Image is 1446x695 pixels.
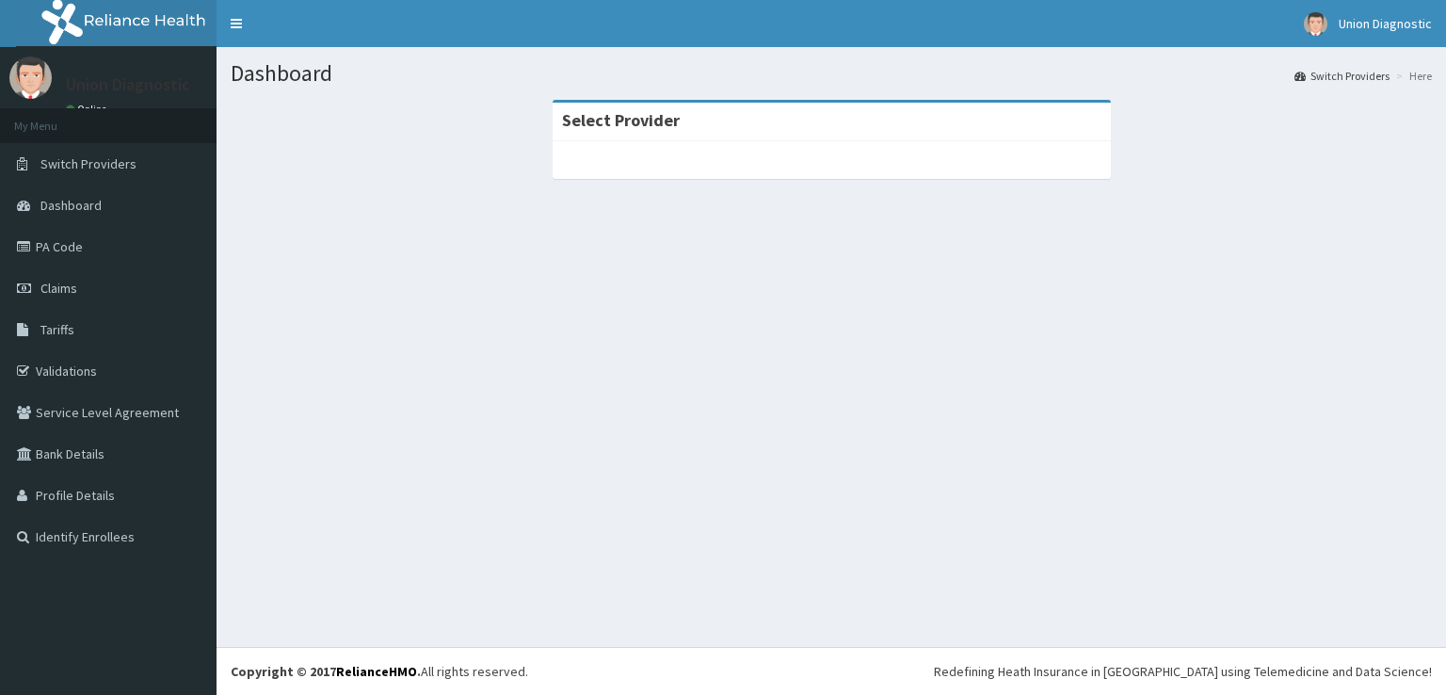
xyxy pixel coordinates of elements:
img: User Image [1304,12,1327,36]
img: User Image [9,57,52,99]
span: Switch Providers [40,155,137,172]
span: Dashboard [40,197,102,214]
p: Union Diagnostic [66,76,190,93]
span: Union Diagnostic [1339,15,1432,32]
strong: Select Provider [562,109,680,131]
a: Switch Providers [1294,68,1390,84]
a: Online [66,103,111,116]
strong: Copyright © 2017 . [231,663,421,680]
div: Redefining Heath Insurance in [GEOGRAPHIC_DATA] using Telemedicine and Data Science! [934,662,1432,681]
li: Here [1391,68,1432,84]
h1: Dashboard [231,61,1432,86]
span: Claims [40,280,77,297]
span: Tariffs [40,321,74,338]
a: RelianceHMO [336,663,417,680]
footer: All rights reserved. [217,647,1446,695]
